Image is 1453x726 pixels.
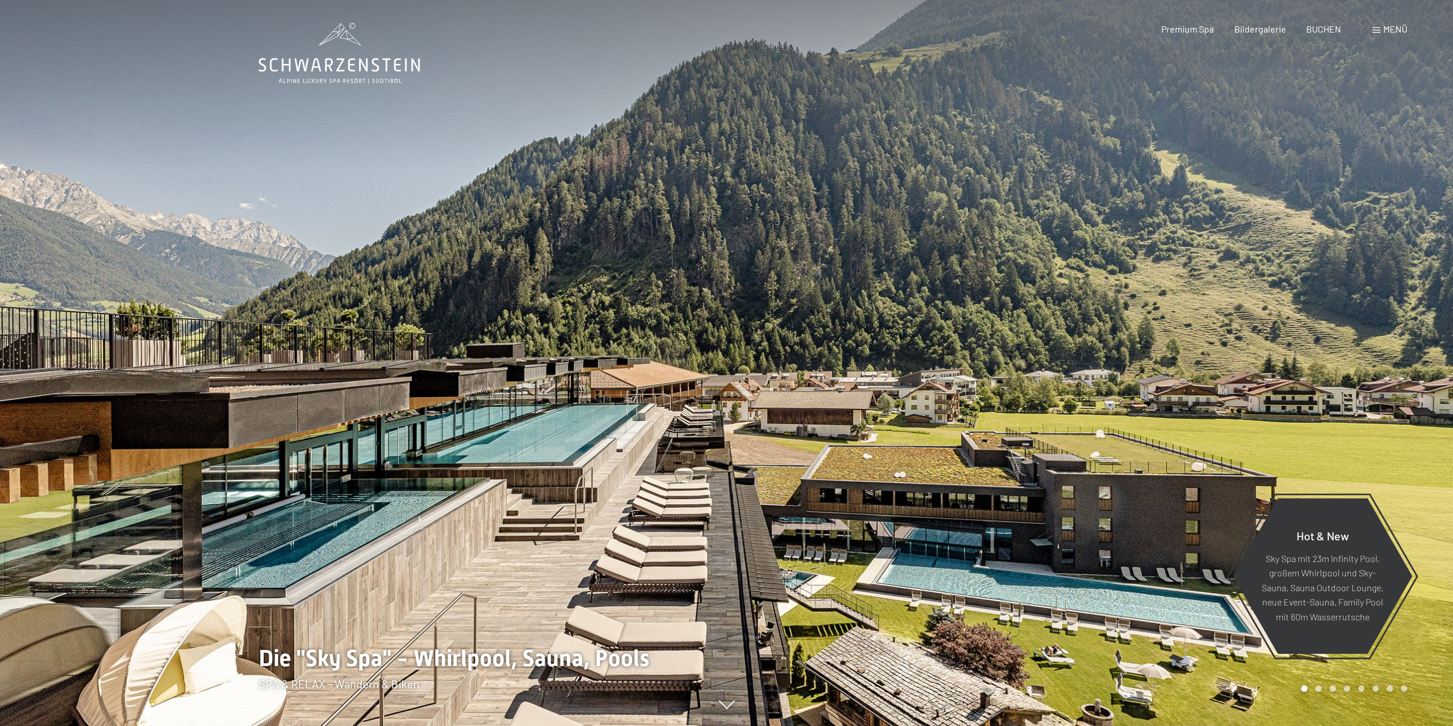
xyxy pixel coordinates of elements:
[1383,23,1407,34] span: Menü
[1387,685,1393,692] div: Carousel Page 7
[1232,498,1413,655] a: Hot & New Sky Spa mit 23m Infinity Pool, großem Whirlpool und Sky-Sauna, Sauna Outdoor Lounge, ne...
[1401,685,1407,692] div: Carousel Page 8
[1306,23,1341,34] a: BUCHEN
[1372,685,1379,692] div: Carousel Page 6
[1297,528,1349,542] span: Hot & New
[1358,685,1365,692] div: Carousel Page 5
[1315,685,1322,692] div: Carousel Page 2
[1261,551,1384,624] p: Sky Spa mit 23m Infinity Pool, großem Whirlpool und Sky-Sauna, Sauna Outdoor Lounge, neue Event-S...
[1161,23,1214,34] a: Premium Spa
[1330,685,1336,692] div: Carousel Page 3
[1344,685,1350,692] div: Carousel Page 4
[1297,685,1407,692] div: Carousel Pagination
[1234,23,1286,34] a: Bildergalerie
[1301,685,1307,692] div: Carousel Page 1 (Current Slide)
